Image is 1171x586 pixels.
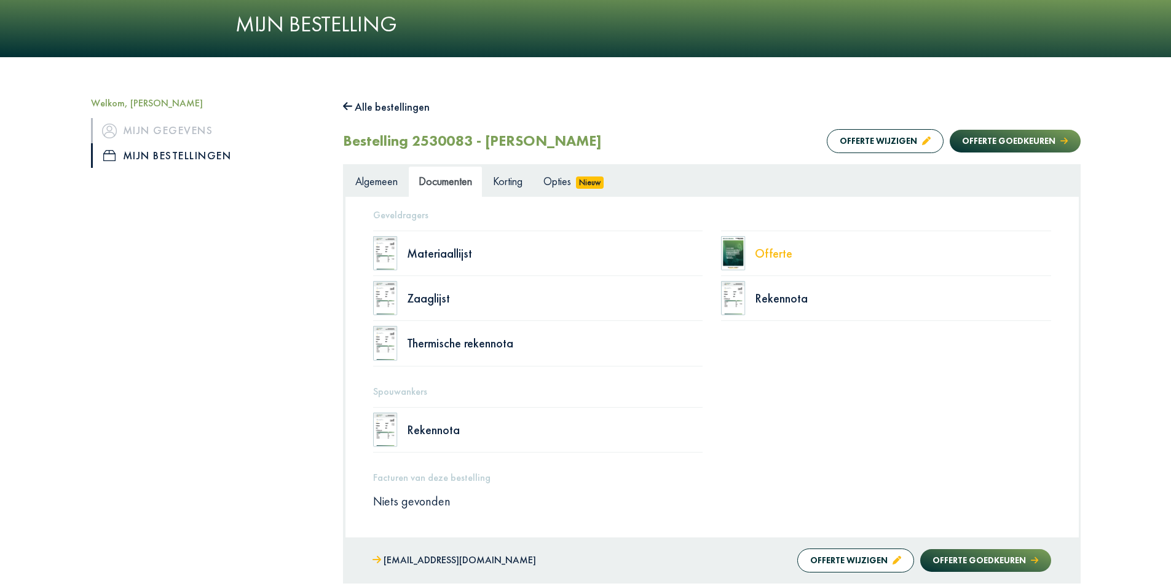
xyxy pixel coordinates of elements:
[343,132,602,150] h2: Bestelling 2530083 - [PERSON_NAME]
[364,493,1060,509] div: Niets gevonden
[355,174,398,188] span: Algemeen
[373,413,398,447] img: doc
[373,281,398,315] img: doc
[373,386,1051,397] h5: Spouwankers
[407,424,703,436] div: Rekennota
[419,174,472,188] span: Documenten
[343,97,430,117] button: Alle bestellingen
[91,118,325,143] a: iconMijn gegevens
[797,548,914,572] button: Offerte wijzigen
[91,143,325,168] a: iconMijn bestellingen
[235,11,936,38] h1: Mijn bestelling
[721,236,746,271] img: doc
[721,281,746,315] img: doc
[407,247,703,259] div: Materiaallijst
[373,209,1051,221] h5: Geveldragers
[407,292,703,304] div: Zaaglijst
[543,174,571,188] span: Opties
[576,176,604,189] span: Nieuw
[920,549,1051,572] button: Offerte goedkeuren
[91,97,325,109] h5: Welkom, [PERSON_NAME]
[493,174,522,188] span: Korting
[755,292,1051,304] div: Rekennota
[827,129,944,153] button: Offerte wijzigen
[373,472,1051,483] h5: Facturen van deze bestelling
[407,337,703,349] div: Thermische rekennota
[373,552,536,569] a: [EMAIL_ADDRESS][DOMAIN_NAME]
[373,236,398,271] img: doc
[102,124,117,138] img: icon
[373,326,398,360] img: doc
[345,166,1079,196] ul: Tabs
[950,130,1080,152] button: Offerte goedkeuren
[103,150,116,161] img: icon
[755,247,1051,259] div: Offerte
